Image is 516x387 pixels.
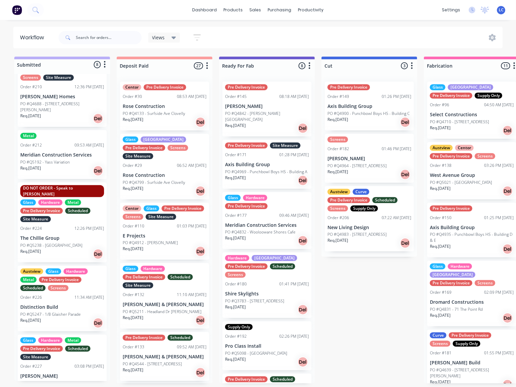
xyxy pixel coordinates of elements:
div: 01:55 PM [DATE] [484,350,514,356]
p: Req. [DATE] [430,125,451,131]
p: Req. [DATE] [327,117,348,123]
div: ScreensSite MeasureOrder #21012:36 PM [DATE][PERSON_NAME] HomesPO #Q4688 - [STREET_ADDRESS][PERSO... [18,55,107,127]
div: Screens [475,280,495,286]
div: Hardware [448,263,472,269]
p: Rose Construction [123,173,206,178]
div: Order #138 [430,163,451,169]
div: Order #227 [20,363,42,369]
div: Austview [430,145,453,151]
div: 06:52 AM [DATE] [177,163,206,169]
p: PO #Q4639 - [STREET_ADDRESS][PERSON_NAME] [430,367,514,379]
div: Supply Only [350,205,378,211]
div: Pre Delivery InvoiceSite MeasureOrder #17101:28 PM [DATE]Axis Building GroupPO #Q4969 - Punchbowl... [222,140,312,189]
div: Del [195,315,206,326]
div: Order #30 [123,94,142,100]
p: New Living Design [327,225,411,230]
p: Req. [DATE] [20,165,41,171]
p: PO #Q4688 - [STREET_ADDRESS][PERSON_NAME] [20,101,104,113]
div: Pre Delivery Invoice [123,274,165,280]
div: Pre Delivery Invoice [327,197,370,203]
div: 01:28 PM [DATE] [279,152,309,158]
div: 01:41 PM [DATE] [279,281,309,287]
p: PO #Q5238 - [GEOGRAPHIC_DATA] [20,242,82,248]
p: PO #Q4842 - [PERSON_NAME][GEOGRAPHIC_DATA] [225,111,309,123]
p: PO #Q4935 - Punchbowl Boys HS - Building D & E [430,231,514,243]
div: Screens [327,137,348,143]
p: PO #Q5192 - Yass Variation [20,159,70,165]
div: Site Measure [43,75,74,81]
p: Dromard Constructions [430,299,514,305]
p: PO #Q3783 - [STREET_ADDRESS] [225,298,284,304]
div: Order #206 [327,215,349,221]
span: LC [499,7,504,13]
div: Del [93,318,103,328]
div: ScreensOrder #18201:46 PM [DATE][PERSON_NAME]PO #Q4964 - [STREET_ADDRESS]Req.[DATE]Del [325,134,414,183]
div: Pre Delivery Invoice [430,280,472,286]
div: 09:46 AM [DATE] [279,212,309,218]
p: E Projects [123,233,206,239]
div: Pre Delivery InvoiceOrder #14901:26 PM [DATE]Axis Building GroupPO #Q4900 - Punchbowl Boys HS - B... [325,82,414,131]
div: Del [298,175,308,186]
div: Del [502,313,513,323]
p: PO #Q4544 - [STREET_ADDRESS] [123,361,182,367]
div: Del [502,186,513,196]
div: Order #210 [20,84,42,90]
p: PO #Q4831 - 71 The Point Rd [430,306,483,312]
div: 04:50 AM [DATE] [484,102,514,108]
div: Del [298,304,308,315]
div: 02:26 PM [DATE] [279,333,309,339]
p: [PERSON_NAME] Homes [20,94,104,100]
p: Req. [DATE] [123,186,143,192]
div: Glass [144,205,159,211]
div: 12:36 PM [DATE] [74,84,104,90]
div: Centor [455,145,474,151]
div: Austview [20,268,43,274]
div: AustviewGlassHardwareMetalPre Delivery InvoiceScheduledScreensOrder #22611:34 AM [DATE]Distinctio... [18,266,107,331]
div: Del [195,117,206,128]
div: Order #177 [225,212,247,218]
div: Scheduled [20,285,46,291]
div: CentorPre Delivery InvoiceOrder #3008:53 AM [DATE]Rose ConstructionPO #Q4133 - Surfside Ave Clove... [120,82,209,131]
p: Req. [DATE] [20,248,41,254]
div: Pre Delivery Invoice [162,205,204,211]
div: productivity [295,5,327,15]
p: PO #Q4900 - Punchbowl Boys HS - Building C [327,111,410,117]
p: Req. [DATE] [225,175,246,181]
div: [GEOGRAPHIC_DATA] [252,255,297,261]
div: Hardware [64,268,88,274]
a: dashboard [189,5,220,15]
div: Del [400,117,411,128]
div: Glass[GEOGRAPHIC_DATA]Pre Delivery InvoiceScreensSite MeasureOrder #2906:52 AM [DATE]Rose Constru... [120,134,209,199]
div: Site Measure [20,216,51,222]
div: products [220,5,246,15]
p: Rose Construction [123,104,206,109]
p: PO #Q5247 - 1/8 Glaisher Parade [20,311,81,317]
div: Glass [123,266,138,272]
p: PO #Q4964 - [STREET_ADDRESS] [327,163,387,169]
div: Pre Delivery Invoice [449,332,491,338]
p: Axis Building Group [225,162,309,168]
div: Screens [327,205,348,211]
p: PO #Q4912 - [PERSON_NAME] [123,240,178,246]
p: Req. [DATE] [225,235,246,241]
div: purchasing [265,5,295,15]
span: Views [152,34,165,41]
div: settings [439,5,463,15]
p: Axis Building Group [430,225,514,230]
p: Req. [DATE] [430,312,451,318]
div: Pre Delivery Invoice [225,143,268,149]
div: Screens [123,214,143,220]
div: Del [400,169,411,180]
div: 01:26 PM [DATE] [382,94,411,100]
p: [PERSON_NAME] & [PERSON_NAME] [123,302,206,307]
div: 09:53 AM [DATE] [74,142,104,148]
img: Factory [12,5,22,15]
p: [PERSON_NAME] [327,156,411,162]
div: Order #192 [225,333,247,339]
div: Del [195,367,206,378]
p: Req. [DATE] [430,186,451,192]
div: 02:09 PM [DATE] [484,289,514,295]
div: 01:46 PM [DATE] [382,146,411,152]
div: Pre Delivery InvoiceScheduledOrder #13309:52 AM [DATE][PERSON_NAME] & [PERSON_NAME]PO #Q4544 - [S... [120,332,209,381]
div: Order #171 [225,152,247,158]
